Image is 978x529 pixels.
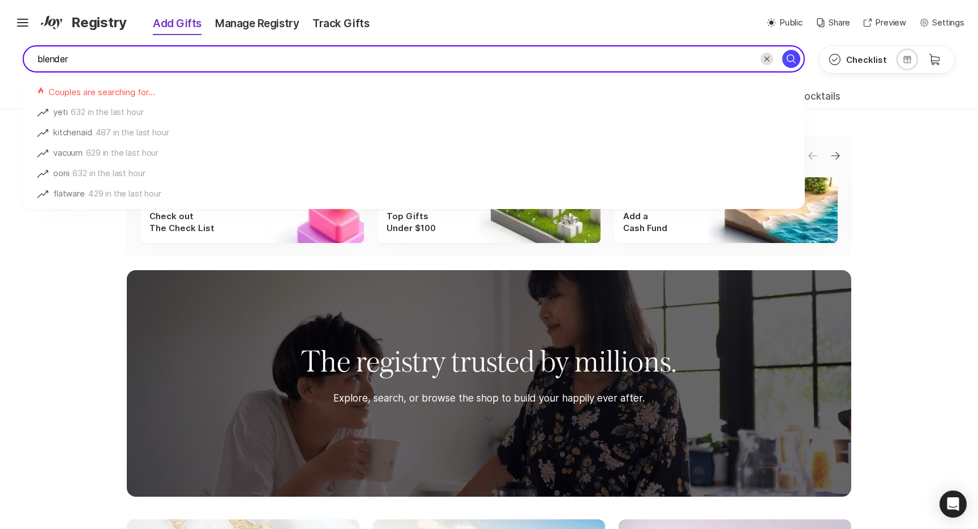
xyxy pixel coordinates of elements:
[829,16,850,29] p: Share
[301,342,677,381] h1: The registry trusted by millions.
[96,126,169,140] p: 487 in the last hour
[86,147,158,160] p: 629 in the last hour
[53,147,83,160] p: vacuum
[88,187,161,201] p: 429 in the last hour
[779,16,803,29] p: Public
[49,86,155,98] p: Couples are searching for…
[71,106,143,120] p: 632 in the last hour
[819,46,896,73] button: Checklist
[23,45,805,72] input: Search brands, products, or paste a URL
[920,16,964,29] button: Settings
[149,210,215,234] span: Check out The Check List
[623,210,667,234] span: Add a Cash Fund
[932,16,964,29] p: Settings
[306,16,376,32] div: Track Gifts
[208,16,306,32] div: Manage Registry
[940,490,967,518] div: Open Intercom Messenger
[53,126,92,140] p: kitchenaid
[782,50,800,68] button: Search for
[71,12,127,33] span: Registry
[816,16,850,29] button: Share
[53,106,67,120] p: yeti
[864,16,906,29] button: Preview
[72,167,145,181] p: 632 in the last hour
[333,390,645,407] div: Explore, search, or browse the shop to build your happily ever after.
[767,16,803,29] button: Public
[761,53,773,65] button: Clear search
[53,187,85,201] p: flatware
[130,16,208,32] div: Add Gifts
[387,210,436,234] span: Top Gifts Under $100
[53,167,69,181] p: ooni
[875,16,906,29] p: Preview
